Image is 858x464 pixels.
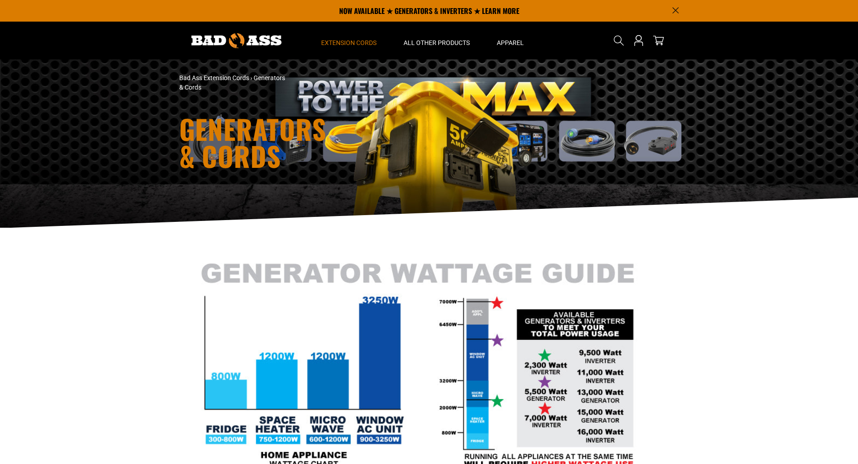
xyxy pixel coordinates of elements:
img: Bad Ass Extension Cords [191,33,281,48]
summary: Apparel [483,22,537,59]
summary: Search [612,33,626,48]
a: Bad Ass Extension Cords [179,74,249,81]
h1: Generators & Cords [179,115,508,169]
span: Apparel [497,39,524,47]
span: › [250,74,252,81]
span: Extension Cords [321,39,377,47]
nav: breadcrumbs [179,73,508,92]
summary: All Other Products [390,22,483,59]
summary: Extension Cords [308,22,390,59]
span: All Other Products [404,39,470,47]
